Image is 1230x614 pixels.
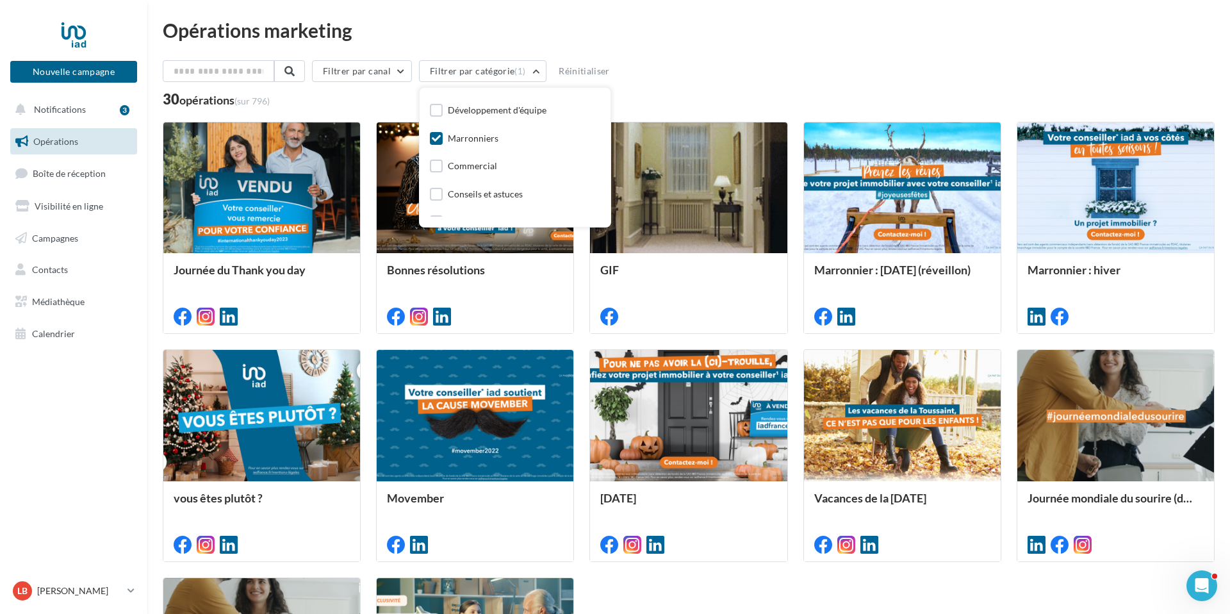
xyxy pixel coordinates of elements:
[34,104,86,115] span: Notifications
[814,263,990,289] div: Marronnier : [DATE] (réveillon)
[10,61,137,83] button: Nouvelle campagne
[174,263,350,289] div: Journée du Thank you day
[32,328,75,339] span: Calendrier
[514,66,525,76] span: (1)
[174,492,350,517] div: vous êtes plutôt ?
[600,263,776,289] div: GIF
[8,288,140,315] a: Médiathèque
[1028,263,1204,289] div: Marronnier : hiver
[8,160,140,187] a: Boîte de réception
[163,92,270,106] div: 30
[8,256,140,283] a: Contacts
[8,193,140,220] a: Visibilité en ligne
[312,60,412,82] button: Filtrer par canal
[35,201,103,212] span: Visibilité en ligne
[1186,570,1217,601] iframe: Intercom live chat
[32,264,68,275] span: Contacts
[33,136,78,147] span: Opérations
[8,225,140,252] a: Campagnes
[419,60,546,82] button: Filtrer par catégorie(1)
[448,188,523,201] div: Conseils et astuces
[32,232,78,243] span: Campagnes
[600,492,776,517] div: [DATE]
[32,296,85,307] span: Médiathèque
[448,215,511,228] div: actualité réseau
[8,320,140,347] a: Calendrier
[17,585,28,597] span: LB
[8,96,135,123] button: Notifications 3
[10,579,137,603] a: LB [PERSON_NAME]
[553,63,615,79] button: Réinitialiser
[1028,492,1204,517] div: Journée mondiale du sourire (développement d'équipe)
[8,128,140,155] a: Opérations
[814,492,990,517] div: Vacances de la [DATE]
[448,104,546,117] div: Développement d'équipe
[448,160,497,172] div: Commercial
[163,21,1215,40] div: Opérations marketing
[387,492,563,517] div: Movember
[448,132,498,145] div: Marronniers
[120,105,129,115] div: 3
[37,585,122,597] p: [PERSON_NAME]
[387,263,563,289] div: Bonnes résolutions
[179,94,270,106] div: opérations
[33,168,106,179] span: Boîte de réception
[234,95,270,106] span: (sur 796)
